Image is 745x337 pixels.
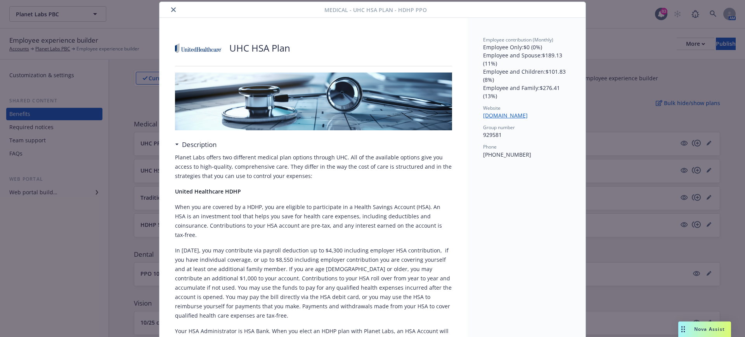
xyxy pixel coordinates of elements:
[483,150,570,159] p: [PHONE_NUMBER]
[175,188,241,195] strong: United Healthcare HDHP
[483,105,501,111] span: Website
[175,246,452,320] p: In [DATE], you may contribute via payroll deduction up to $4,300 including employer HSA contribut...
[678,321,688,337] div: Drag to move
[182,140,217,150] h3: Description
[483,112,534,119] a: [DOMAIN_NAME]
[483,131,570,139] p: 929581
[483,36,553,43] span: Employee contribution (Monthly)
[483,84,570,100] p: Employee and Family : $276.41 (13%)
[483,43,570,51] p: Employee Only : $0 (0%)
[175,140,217,150] div: Description
[483,124,515,131] span: Group number
[169,5,178,14] button: close
[678,321,731,337] button: Nova Assist
[175,73,452,130] img: banner
[175,153,452,181] p: Planet Labs offers two different medical plan options through UHC. All of the available options g...
[175,36,222,60] img: United Healthcare Insurance Company
[229,41,290,55] p: UHC HSA Plan
[483,67,570,84] p: Employee and Children : $101.83 (8%)
[483,51,570,67] p: Employee and Spouse : $189.13 (11%)
[483,143,497,150] span: Phone
[694,326,725,332] span: Nova Assist
[175,202,452,240] p: When you are covered by a HDHP, you are eligible to participate in a Health Savings Account (HSA)...
[324,6,427,14] span: Medical - UHC HSA Plan - HDHP PPO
